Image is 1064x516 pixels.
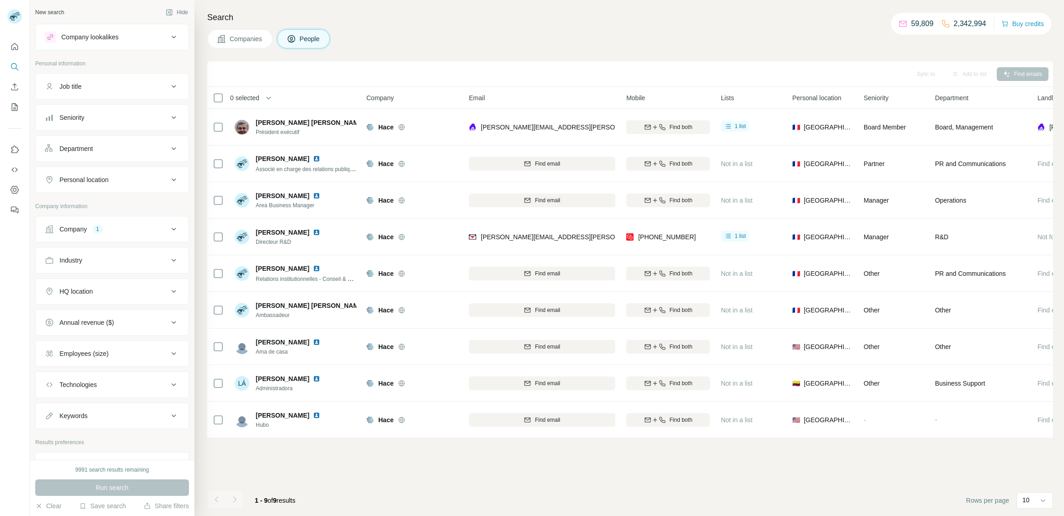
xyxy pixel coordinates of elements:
[1037,93,1062,102] span: Landline
[792,269,800,278] span: 🇫🇷
[235,303,249,317] img: Avatar
[35,438,189,446] p: Results preferences
[804,379,853,388] span: [GEOGRAPHIC_DATA]
[256,411,309,420] span: [PERSON_NAME]
[300,34,321,43] span: People
[7,59,22,75] button: Search
[935,416,937,424] span: -
[721,160,752,167] span: Not in a list
[935,342,951,351] span: Other
[935,306,951,315] span: Other
[670,269,693,278] span: Find both
[721,380,752,387] span: Not in a list
[864,416,866,424] span: -
[626,376,710,390] button: Find both
[1037,123,1045,132] img: provider lusha logo
[256,191,309,200] span: [PERSON_NAME]
[7,79,22,95] button: Enrich CSV
[626,157,710,171] button: Find both
[366,197,374,204] img: Logo of Hace
[36,107,188,129] button: Seniority
[366,124,374,131] img: Logo of Hace
[626,93,645,102] span: Mobile
[255,497,296,504] span: results
[626,232,634,242] img: provider prospeo logo
[935,159,1006,168] span: PR and Communications
[864,380,880,387] span: Other
[36,249,188,271] button: Industry
[36,218,188,240] button: Company1
[36,280,188,302] button: HQ location
[366,306,374,314] img: Logo of Hace
[670,416,693,424] span: Find both
[35,202,189,210] p: Company information
[256,165,398,172] span: Associé en charge des relations publiques et investisseurs
[804,123,853,132] span: [GEOGRAPHIC_DATA]
[469,413,615,427] button: Find email
[230,93,259,102] span: 0 selected
[59,380,97,389] div: Technologies
[469,303,615,317] button: Find email
[366,416,374,424] img: Logo of Hace
[256,338,309,347] span: [PERSON_NAME]
[792,415,800,425] span: 🇺🇸
[313,375,320,382] img: LinkedIn logo
[235,193,249,208] img: Avatar
[670,379,693,387] span: Find both
[535,379,560,387] span: Find email
[481,124,695,131] span: [PERSON_NAME][EMAIL_ADDRESS][PERSON_NAME][DOMAIN_NAME]
[469,157,615,171] button: Find email
[59,411,87,420] div: Keywords
[804,342,853,351] span: [GEOGRAPHIC_DATA]
[378,415,393,425] span: Hace
[721,93,734,102] span: Lists
[626,340,710,354] button: Find both
[792,196,800,205] span: 🇫🇷
[36,169,188,191] button: Personal location
[721,306,752,314] span: Not in a list
[535,269,560,278] span: Find email
[721,343,752,350] span: Not in a list
[735,122,746,130] span: 1 list
[792,342,800,351] span: 🇺🇸
[469,123,476,132] img: provider lusha logo
[469,93,485,102] span: Email
[670,123,693,131] span: Find both
[35,59,189,68] p: Personal information
[626,120,710,134] button: Find both
[366,270,374,277] img: Logo of Hace
[256,348,324,356] span: Ama de casa
[256,311,356,319] span: Ambassadeur
[864,160,885,167] span: Partner
[235,120,249,134] img: Avatar
[670,160,693,168] span: Find both
[481,233,695,241] span: [PERSON_NAME][EMAIL_ADDRESS][PERSON_NAME][DOMAIN_NAME]
[36,454,188,476] button: Limit results per company
[804,269,853,278] span: [GEOGRAPHIC_DATA]
[256,154,309,163] span: [PERSON_NAME]
[721,197,752,204] span: Not in a list
[378,306,393,315] span: Hace
[626,413,710,427] button: Find both
[864,270,880,277] span: Other
[864,197,889,204] span: Manager
[864,306,880,314] span: Other
[804,415,853,425] span: [GEOGRAPHIC_DATA]
[313,339,320,346] img: LinkedIn logo
[255,497,268,504] span: 1 - 9
[36,75,188,97] button: Job title
[35,501,61,511] button: Clear
[59,175,108,184] div: Personal location
[626,193,710,207] button: Find both
[256,421,324,429] span: Hubo
[378,123,393,132] span: Hace
[7,182,22,198] button: Dashboard
[804,196,853,205] span: [GEOGRAPHIC_DATA]
[792,123,800,132] span: 🇫🇷
[7,38,22,55] button: Quick start
[792,379,800,388] span: 🇨🇴
[469,232,476,242] img: provider findymail logo
[864,124,906,131] span: Board Member
[670,196,693,204] span: Find both
[256,301,365,310] span: [PERSON_NAME] [PERSON_NAME]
